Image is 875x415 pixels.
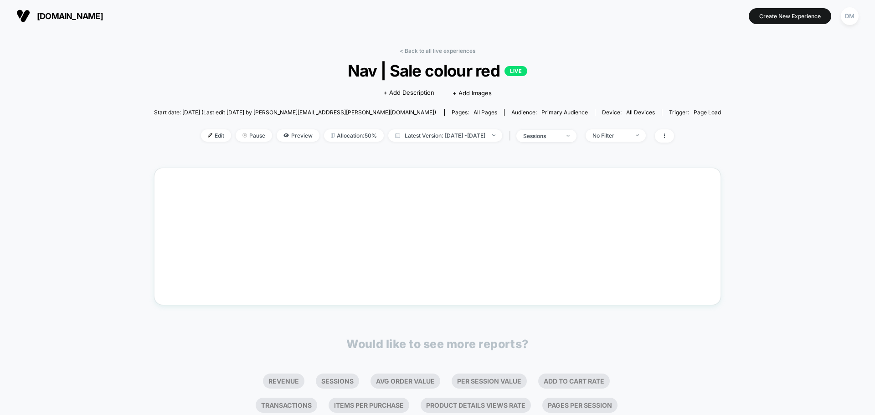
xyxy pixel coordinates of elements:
[511,109,588,116] div: Audience:
[388,129,502,142] span: Latest Version: [DATE] - [DATE]
[316,374,359,389] li: Sessions
[453,89,492,97] span: + Add Images
[37,11,103,21] span: [DOMAIN_NAME]
[538,374,610,389] li: Add To Cart Rate
[242,133,247,138] img: end
[256,398,317,413] li: Transactions
[669,109,721,116] div: Trigger:
[492,134,495,136] img: end
[400,47,475,54] a: < Back to all live experiences
[236,129,272,142] span: Pause
[371,374,440,389] li: Avg Order Value
[626,109,655,116] span: all devices
[566,135,570,137] img: end
[504,66,527,76] p: LIVE
[592,132,629,139] div: No Filter
[346,337,529,351] p: Would like to see more reports?
[16,9,30,23] img: Visually logo
[452,374,527,389] li: Per Session Value
[474,109,497,116] span: all pages
[14,9,106,23] button: [DOMAIN_NAME]
[154,109,436,116] span: Start date: [DATE] (Last edit [DATE] by [PERSON_NAME][EMAIL_ADDRESS][PERSON_NAME][DOMAIN_NAME])
[838,7,861,26] button: DM
[263,374,304,389] li: Revenue
[452,109,497,116] div: Pages:
[541,109,588,116] span: Primary Audience
[182,61,692,80] span: Nav | Sale colour red
[421,398,531,413] li: Product Details Views Rate
[395,133,400,138] img: calendar
[324,129,384,142] span: Allocation: 50%
[201,129,231,142] span: Edit
[507,129,516,143] span: |
[383,88,434,97] span: + Add Description
[523,133,560,139] div: sessions
[329,398,409,413] li: Items Per Purchase
[595,109,662,116] span: Device:
[542,398,618,413] li: Pages Per Session
[749,8,831,24] button: Create New Experience
[331,133,335,138] img: rebalance
[694,109,721,116] span: Page Load
[277,129,319,142] span: Preview
[208,133,212,138] img: edit
[636,134,639,136] img: end
[841,7,859,25] div: DM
